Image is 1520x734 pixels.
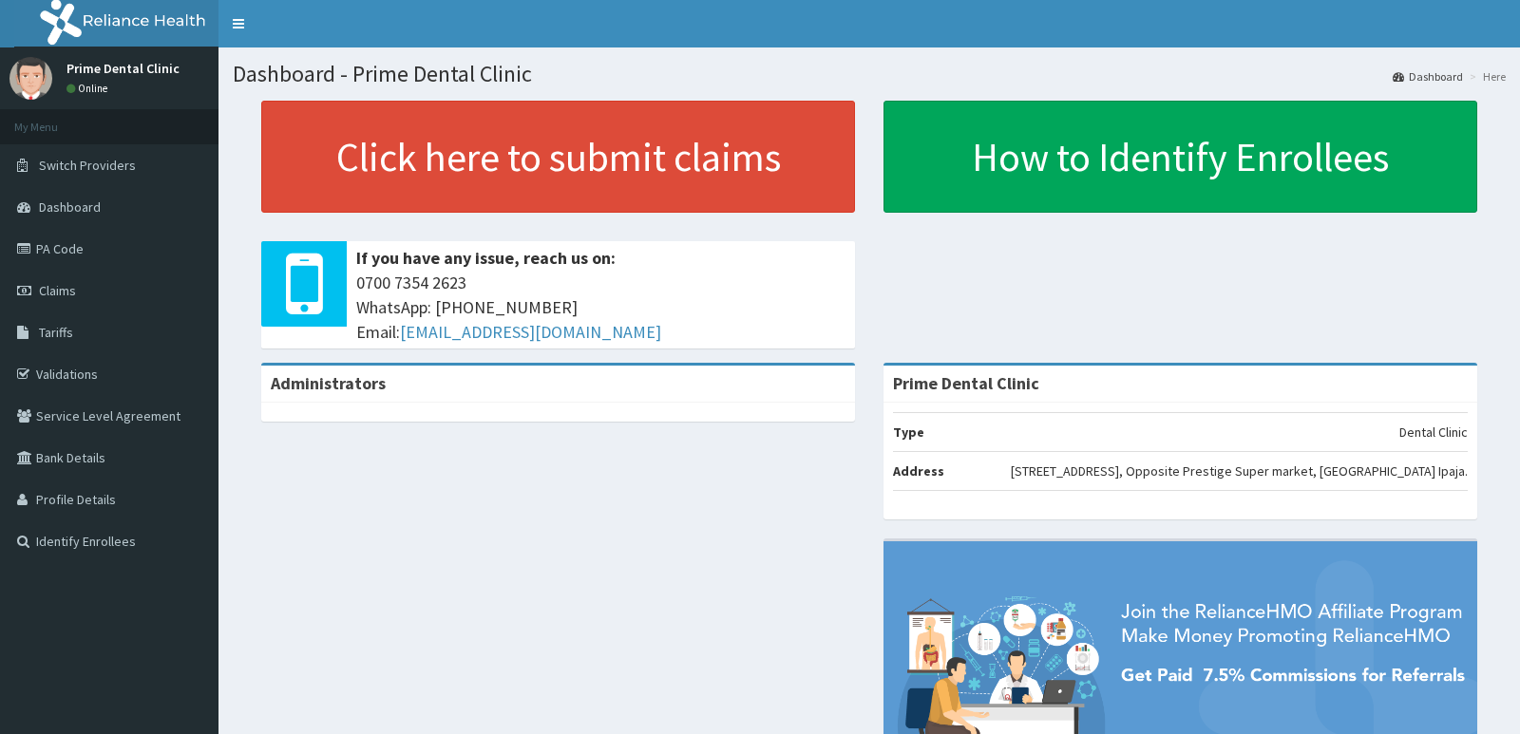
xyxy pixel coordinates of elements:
a: Click here to submit claims [261,101,855,213]
strong: Prime Dental Clinic [893,372,1039,394]
li: Here [1465,68,1506,85]
p: Dental Clinic [1399,423,1468,442]
span: Tariffs [39,324,73,341]
b: If you have any issue, reach us on: [356,247,616,269]
b: Type [893,423,924,441]
a: Online [66,82,112,95]
b: Administrators [271,372,386,394]
a: How to Identify Enrollees [883,101,1477,213]
span: 0700 7354 2623 WhatsApp: [PHONE_NUMBER] Email: [356,271,845,344]
a: Dashboard [1393,68,1463,85]
b: Address [893,462,944,480]
p: [STREET_ADDRESS], Opposite Prestige Super market, [GEOGRAPHIC_DATA] Ipaja. [1011,461,1468,480]
a: [EMAIL_ADDRESS][DOMAIN_NAME] [400,321,661,343]
span: Switch Providers [39,157,136,174]
h1: Dashboard - Prime Dental Clinic [233,62,1506,86]
p: Prime Dental Clinic [66,62,180,75]
span: Claims [39,282,76,299]
span: Dashboard [39,198,101,216]
img: User Image [9,57,52,100]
